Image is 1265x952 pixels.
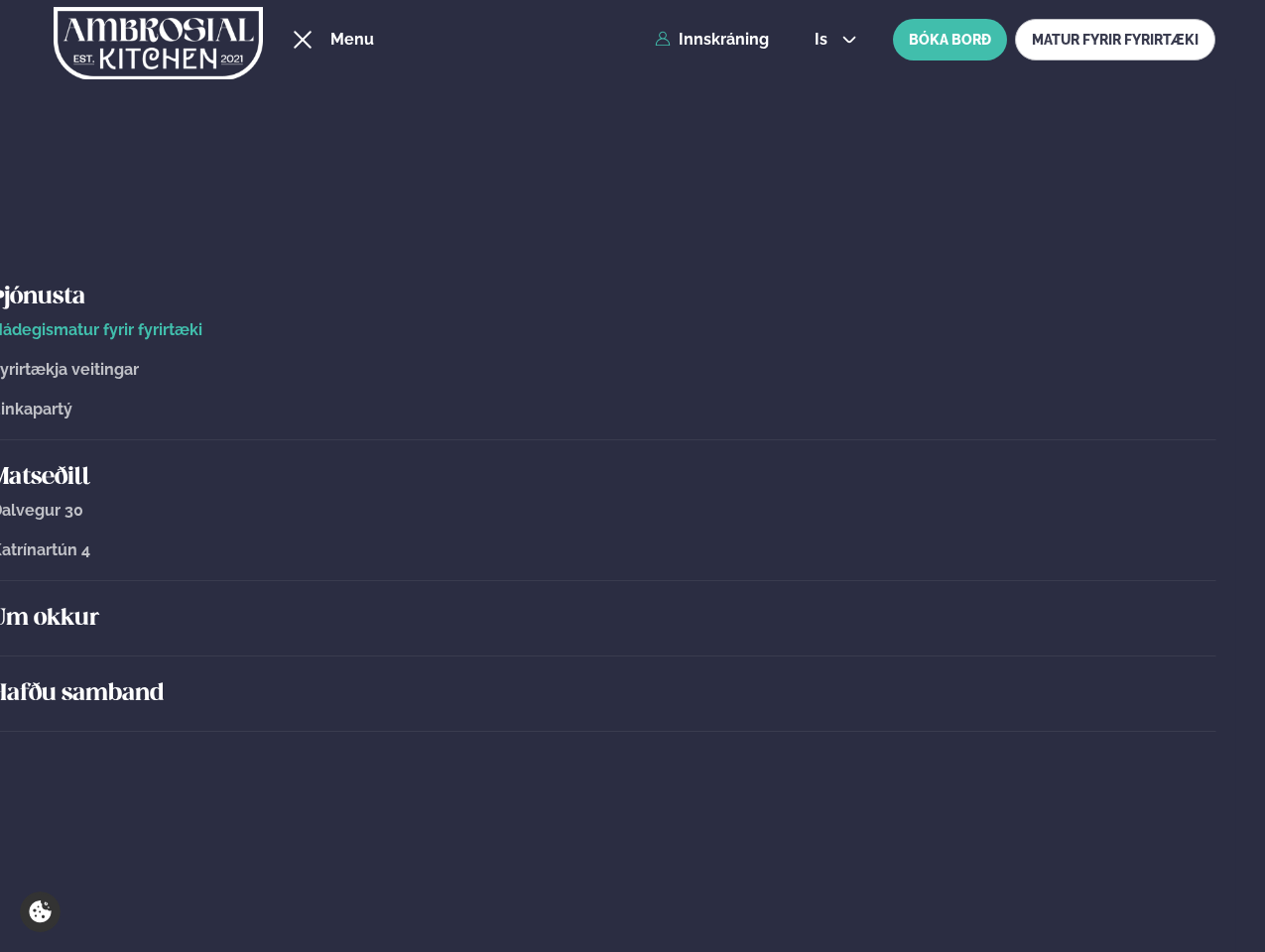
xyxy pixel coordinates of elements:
button: BÓKA BORÐ [893,19,1007,60]
img: logo [54,3,263,84]
button: is [799,32,873,48]
a: Cookie settings [20,892,61,932]
a: MATUR FYRIR FYRIRTÆKI [1015,19,1215,60]
span: is [815,32,833,48]
a: Innskráning [655,31,769,49]
button: hamburger [291,28,315,52]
